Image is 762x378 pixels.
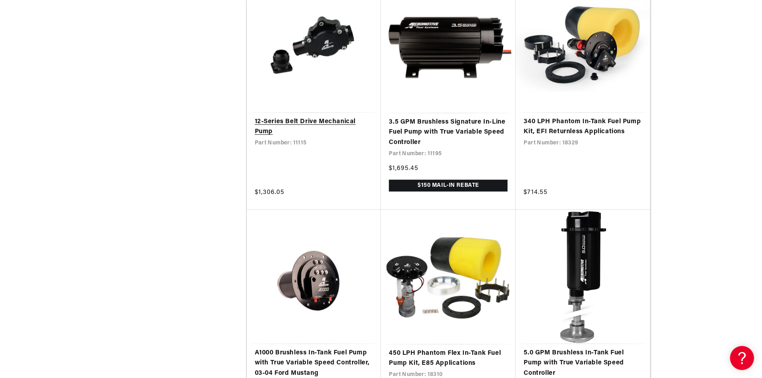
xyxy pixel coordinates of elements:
a: 450 LPH Phantom Flex In-Tank Fuel Pump Kit, E85 Applications [389,348,508,369]
a: 12-Series Belt Drive Mechanical Pump [255,117,373,137]
a: 3.5 GPM Brushless Signature In-Line Fuel Pump with True Variable Speed Controller [389,117,508,148]
a: 340 LPH Phantom In-Tank Fuel Pump Kit, EFI Returnless Applications [524,117,642,137]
